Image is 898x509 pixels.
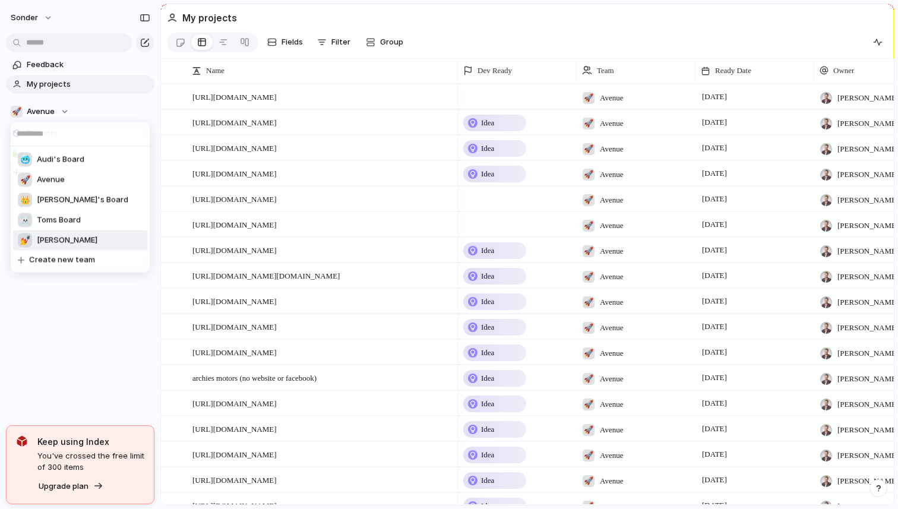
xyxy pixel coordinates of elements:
[18,193,32,207] div: 👑
[18,213,32,227] div: ☠️
[18,173,32,187] div: 🚀
[18,153,32,167] div: 🥶
[37,154,84,166] span: Audi's Board
[37,235,97,246] span: [PERSON_NAME]
[37,194,128,206] span: [PERSON_NAME]'s Board
[18,233,32,248] div: 💅
[37,174,65,186] span: Avenue
[29,254,95,266] span: Create new team
[37,214,81,226] span: Toms Board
